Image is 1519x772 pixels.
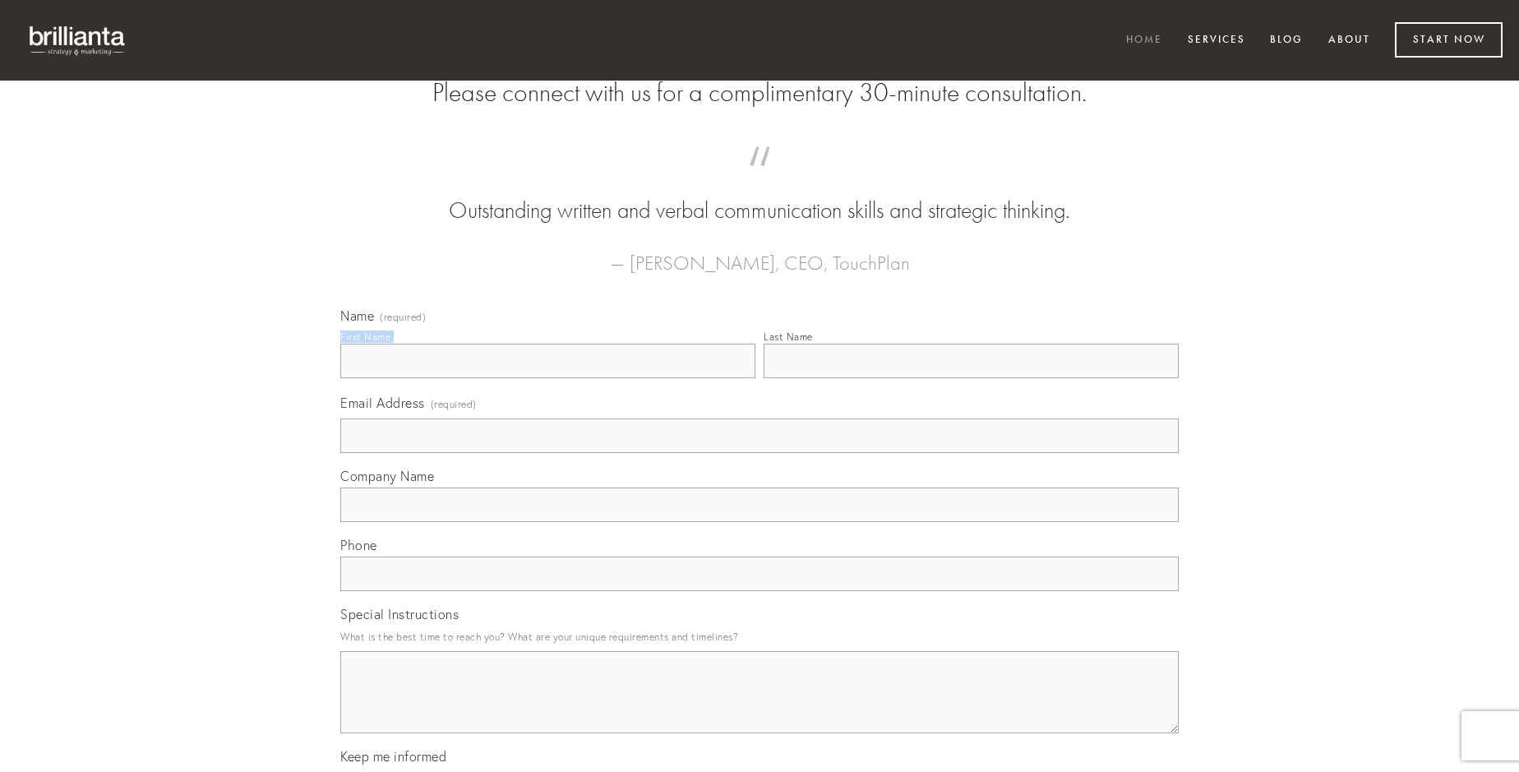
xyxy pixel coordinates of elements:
span: “ [367,163,1152,195]
a: Services [1177,27,1256,54]
span: (required) [431,393,477,415]
span: Name [340,307,374,324]
span: (required) [380,312,426,322]
span: Phone [340,537,377,553]
a: Blog [1259,27,1314,54]
a: About [1318,27,1381,54]
span: Special Instructions [340,606,459,622]
a: Start Now [1395,22,1503,58]
div: Last Name [764,331,813,343]
img: brillianta - research, strategy, marketing [16,16,140,64]
blockquote: Outstanding written and verbal communication skills and strategic thinking. [367,163,1152,227]
a: Home [1115,27,1173,54]
figcaption: — [PERSON_NAME], CEO, TouchPlan [367,227,1152,280]
span: Keep me informed [340,748,446,765]
p: What is the best time to reach you? What are your unique requirements and timelines? [340,626,1179,648]
div: First Name [340,331,390,343]
span: Company Name [340,468,434,484]
h2: Please connect with us for a complimentary 30-minute consultation. [340,77,1179,109]
span: Email Address [340,395,425,411]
